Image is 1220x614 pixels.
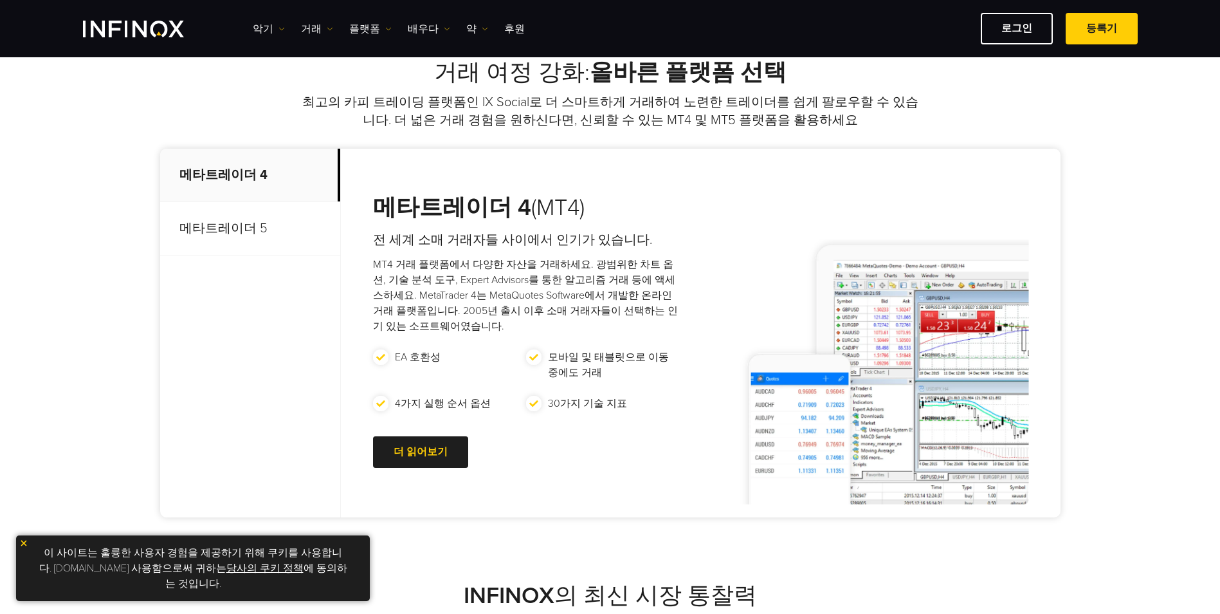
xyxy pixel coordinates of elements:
p: 모바일 및 태블릿으로 이동 중에도 거래 [548,349,673,380]
p: 4가지 실행 순서 옵션 [395,396,491,411]
strong: 올바른 플랫폼 선택 [590,59,787,86]
p: 메타트레이더 4 [160,149,340,202]
p: MT4 거래 플랫폼에서 다양한 자산을 거래하세요. 광범위한 차트 옵션, 기술 분석 도구, Expert Advisors를 통한 알고리즘 거래 등에 액세스하세요. MetaTrad... [373,257,680,334]
a: 배우다 [408,21,450,37]
font: 더 읽어보기 [394,445,448,458]
p: 30가지 기술 지표 [548,396,627,411]
a: 등록기 [1066,13,1138,44]
a: 후원 [504,21,525,37]
p: 최고의 카피 트레이딩 플랫폼인 IX Social로 더 스마트하게 거래하여 노련한 트레이더를 쉽게 팔로우할 수 있습니다. 더 넓은 거래 경험을 원하신다면, 신뢰할 수 있는 MT... [298,93,922,129]
h3: (MT4) [373,194,680,222]
a: 악기 [253,21,285,37]
h2: 의 최신 시장 통찰력 [160,582,1061,610]
a: 거래 [301,21,333,37]
h4: 전 세계 소매 거래자들 사이에서 인기가 있습니다. [373,231,680,249]
img: 노란색 닫기 아이콘 [19,539,28,548]
a: 당사의 쿠키 정책 [226,562,304,575]
a: INFINOX 로고 [83,21,214,37]
font: 배우다 [408,21,439,37]
font: 거래 여정 강화: [434,59,787,86]
font: 악기 [253,21,273,37]
a: 로그인 [981,13,1053,44]
a: 더 읽어보기 [373,436,468,468]
p: 메타트레이더 5 [160,202,340,256]
a: 플랫폼 [349,21,392,37]
p: EA 호환성 [395,349,441,365]
font: 거래 [301,21,322,37]
font: 플랫폼 [349,21,380,37]
a: 약 [466,21,488,37]
font: 이 사이트는 훌륭한 사용자 경험을 제공하기 위해 쿠키를 사용합니다. [DOMAIN_NAME] 사용함으로써 귀하는 에 동의하는 것입니다. [39,546,347,590]
strong: 메타트레이더 4 [373,194,531,221]
font: 약 [466,21,477,37]
font: 등록기 [1086,22,1117,35]
strong: INFINOX [464,582,554,609]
